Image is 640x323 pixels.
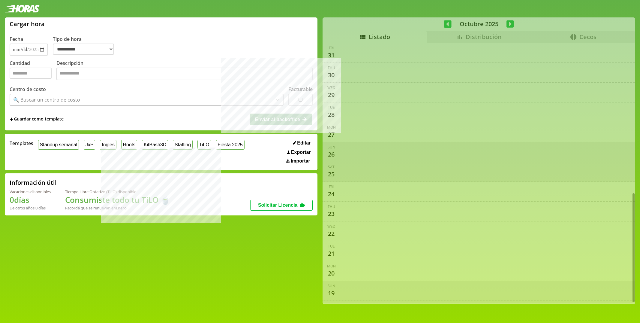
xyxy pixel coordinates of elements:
[56,68,313,80] textarea: Descripción
[285,149,313,155] button: Exportar
[65,194,170,205] h1: Consumiste todo tu TiLO 🍵
[10,36,23,42] label: Fecha
[291,158,310,164] span: Importar
[65,205,170,211] div: Recordá que se renuevan en
[53,44,114,55] select: Tipo de hora
[297,140,311,146] span: Editar
[173,140,193,149] button: Staffing
[288,86,313,93] label: Facturable
[10,116,13,123] span: +
[291,150,311,155] span: Exportar
[84,140,95,149] button: JxP
[10,116,64,123] span: +Guardar como template
[53,36,119,56] label: Tipo de hora
[10,20,45,28] h1: Cargar hora
[121,140,137,149] button: Roots
[10,60,56,82] label: Cantidad
[10,194,51,205] h1: 0 días
[13,96,80,103] div: 🔍 Buscar un centro de costo
[10,68,52,79] input: Cantidad
[56,60,313,82] label: Descripción
[10,140,33,147] span: Templates
[250,200,313,211] button: Solicitar Licencia
[216,140,245,149] button: Fiesta 2025
[291,140,313,146] button: Editar
[38,140,79,149] button: Standup semanal
[197,140,211,149] button: TiLO
[10,86,46,93] label: Centro de costo
[10,205,51,211] div: De otros años: 0 días
[116,205,127,211] b: Enero
[100,140,116,149] button: Ingles
[258,203,298,208] span: Solicitar Licencia
[142,140,168,149] button: KitBash3D
[10,178,57,187] h2: Información útil
[5,5,40,13] img: logotipo
[65,189,170,194] div: Tiempo Libre Optativo (TiLO) disponible
[10,189,51,194] div: Vacaciones disponibles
